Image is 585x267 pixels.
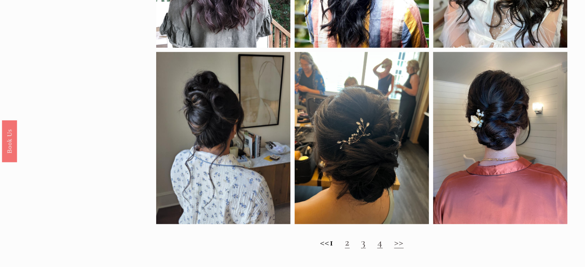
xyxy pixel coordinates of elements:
[156,236,568,249] h2: <<
[361,235,366,249] a: 3
[2,120,17,162] a: Book Us
[394,235,404,249] a: >>
[330,235,333,249] strong: 1
[345,235,350,249] a: 2
[377,235,383,249] a: 4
